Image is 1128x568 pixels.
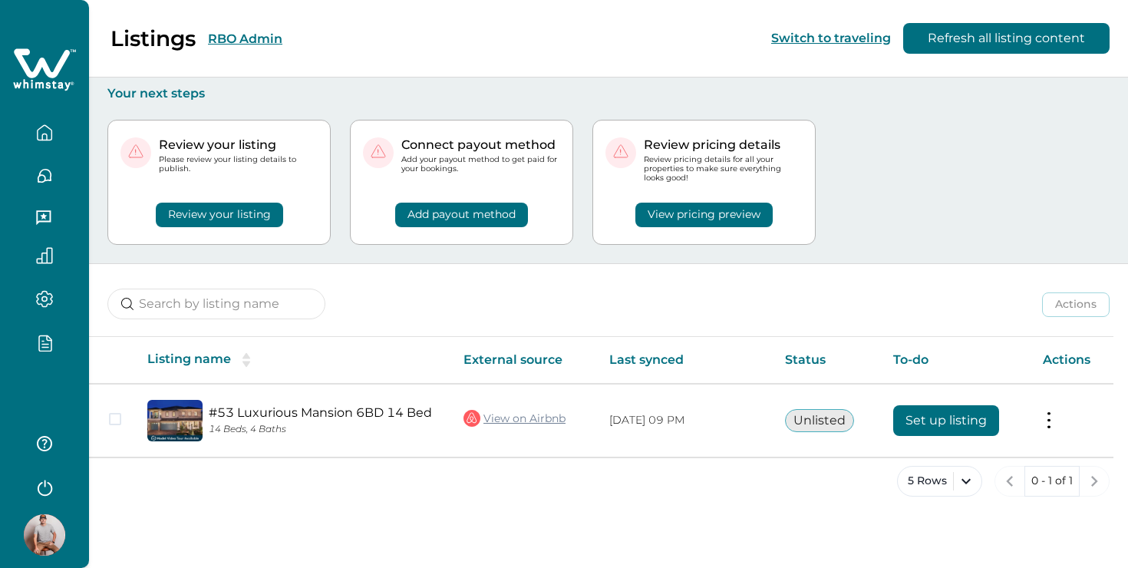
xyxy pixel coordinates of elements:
th: Last synced [597,337,773,384]
img: propertyImage_#53 Luxurious Mansion 6BD 14 Bed [147,400,203,441]
p: Listings [110,25,196,51]
p: Review your listing [159,137,318,153]
button: previous page [994,466,1025,497]
p: Connect payout method [401,137,560,153]
p: Add your payout method to get paid for your bookings. [401,155,560,173]
button: Switch to traveling [771,31,891,45]
button: RBO Admin [208,31,282,46]
a: #53 Luxurious Mansion 6BD 14 Bed [209,405,439,420]
button: Actions [1042,292,1110,317]
button: next page [1079,466,1110,497]
p: Please review your listing details to publish. [159,155,318,173]
button: Set up listing [893,405,999,436]
button: Add payout method [395,203,528,227]
button: Unlisted [785,409,854,432]
p: [DATE] 09 PM [609,413,761,428]
p: 0 - 1 of 1 [1031,474,1073,489]
th: Listing name [135,337,451,384]
p: Review pricing details [644,137,803,153]
button: 5 Rows [897,466,982,497]
button: sorting [231,352,262,368]
button: Refresh all listing content [903,23,1110,54]
th: External source [451,337,597,384]
p: Review pricing details for all your properties to make sure everything looks good! [644,155,803,183]
p: Your next steps [107,86,1110,101]
button: View pricing preview [635,203,773,227]
button: Review your listing [156,203,283,227]
img: Whimstay Host [24,514,65,556]
th: Status [773,337,880,384]
p: 14 Beds, 4 Baths [209,424,439,435]
a: View on Airbnb [463,408,566,428]
input: Search by listing name [107,289,325,319]
button: 0 - 1 of 1 [1024,466,1080,497]
th: Actions [1031,337,1113,384]
th: To-do [881,337,1031,384]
